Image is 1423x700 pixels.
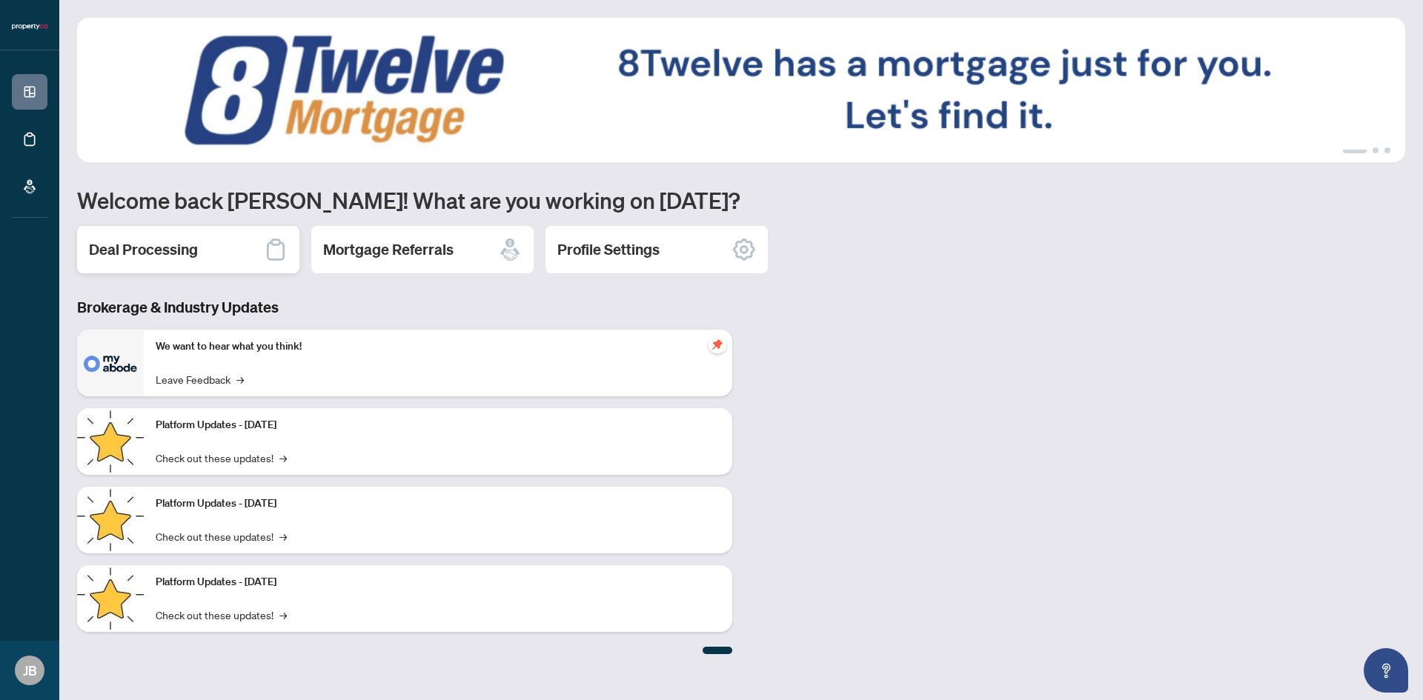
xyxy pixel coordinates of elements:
[77,18,1405,162] img: Slide 0
[156,417,720,433] p: Platform Updates - [DATE]
[279,450,287,466] span: →
[77,297,732,318] h3: Brokerage & Industry Updates
[156,528,287,544] a: Check out these updates!→
[156,607,287,623] a: Check out these updates!→
[12,22,47,31] img: logo
[279,528,287,544] span: →
[323,239,454,260] h2: Mortgage Referrals
[236,371,244,387] span: →
[1364,648,1408,693] button: Open asap
[279,607,287,623] span: →
[77,330,144,396] img: We want to hear what you think!
[77,487,144,553] img: Platform Updates - July 8, 2025
[1373,147,1379,153] button: 2
[23,660,37,681] span: JB
[1343,147,1367,153] button: 1
[709,336,726,353] span: pushpin
[77,408,144,475] img: Platform Updates - July 21, 2025
[156,574,720,590] p: Platform Updates - [DATE]
[77,565,144,632] img: Platform Updates - June 23, 2025
[156,371,244,387] a: Leave Feedback→
[1384,147,1390,153] button: 3
[156,450,287,466] a: Check out these updates!→
[156,496,720,512] p: Platform Updates - [DATE]
[77,186,1405,214] h1: Welcome back [PERSON_NAME]! What are you working on [DATE]?
[156,339,720,355] p: We want to hear what you think!
[89,239,198,260] h2: Deal Processing
[557,239,660,260] h2: Profile Settings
